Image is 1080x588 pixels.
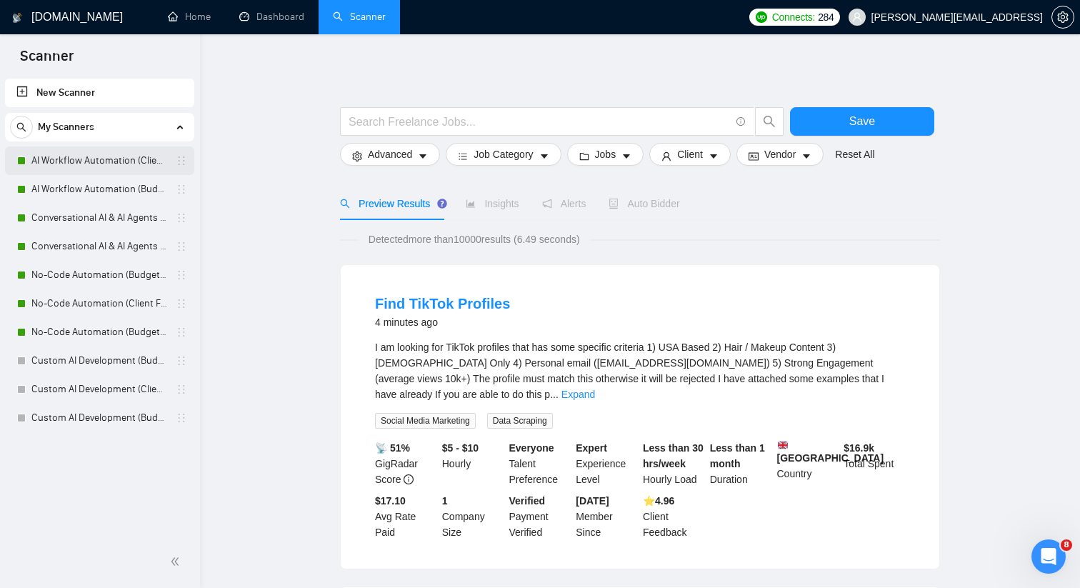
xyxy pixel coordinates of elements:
b: Less than 30 hrs/week [643,442,704,469]
div: 4 minutes ago [375,314,510,331]
a: Expand [561,389,595,400]
a: AI Workflow Automation (Budget Filters) [31,175,167,204]
a: Reset All [835,146,874,162]
button: folderJobscaret-down [567,143,644,166]
span: Insights [466,198,519,209]
div: I am looking for TikTok profiles that has some specific criteria 1) USA Based 2) Hair / Makeup Co... [375,339,905,402]
img: upwork-logo.png [756,11,767,23]
span: setting [352,151,362,161]
span: Alerts [542,198,586,209]
span: holder [176,212,187,224]
div: Talent Preference [506,440,574,487]
b: ⭐️ 4.96 [643,495,674,507]
input: Search Freelance Jobs... [349,113,730,131]
button: Save [790,107,934,136]
div: GigRadar Score [372,440,439,487]
img: 🇬🇧 [778,440,788,450]
span: My Scanners [38,113,94,141]
span: Social Media Marketing [375,413,476,429]
span: idcard [749,151,759,161]
div: Hourly [439,440,506,487]
span: Jobs [595,146,616,162]
div: Payment Verified [506,493,574,540]
span: double-left [170,554,184,569]
a: Custom AI Development (Budget Filters) [31,404,167,432]
span: Client [677,146,703,162]
b: $17.10 [375,495,406,507]
div: Hourly Load [640,440,707,487]
span: search [340,199,350,209]
span: robot [609,199,619,209]
span: caret-down [801,151,811,161]
span: bars [458,151,468,161]
span: 284 [818,9,834,25]
div: Client Feedback [640,493,707,540]
span: caret-down [621,151,631,161]
span: holder [176,184,187,195]
div: Duration [707,440,774,487]
span: holder [176,155,187,166]
div: Member Since [573,493,640,540]
button: barsJob Categorycaret-down [446,143,561,166]
b: [GEOGRAPHIC_DATA] [777,440,884,464]
div: Tooltip anchor [436,197,449,210]
span: Vendor [764,146,796,162]
span: Data Scraping [487,413,553,429]
button: settingAdvancedcaret-down [340,143,440,166]
span: notification [542,199,552,209]
span: I am looking for TikTok profiles that has some specific criteria 1) USA Based 2) Hair / Makeup Co... [375,342,884,400]
a: homeHome [168,11,211,23]
span: holder [176,412,187,424]
b: $ 16.9k [844,442,874,454]
a: setting [1051,11,1074,23]
a: Custom AI Development (Budget Filter) [31,347,167,375]
li: New Scanner [5,79,194,107]
b: 1 [442,495,448,507]
b: [DATE] [576,495,609,507]
li: My Scanners [5,113,194,432]
a: New Scanner [16,79,183,107]
a: AI Workflow Automation (Client Filters) [31,146,167,175]
span: info-circle [736,117,746,126]
a: searchScanner [333,11,386,23]
span: user [852,12,862,22]
span: holder [176,298,187,309]
span: Save [849,112,875,130]
span: holder [176,241,187,252]
a: dashboardDashboard [239,11,304,23]
div: Experience Level [573,440,640,487]
div: Company Size [439,493,506,540]
b: 📡 51% [375,442,410,454]
b: Everyone [509,442,554,454]
b: Verified [509,495,546,507]
span: Connects: [772,9,815,25]
button: search [10,116,33,139]
span: search [11,122,32,132]
button: setting [1051,6,1074,29]
span: Detected more than 10000 results (6.49 seconds) [359,231,590,247]
button: idcardVendorcaret-down [736,143,824,166]
span: area-chart [466,199,476,209]
span: caret-down [539,151,549,161]
span: 8 [1061,539,1072,551]
span: holder [176,384,187,395]
span: Job Category [474,146,533,162]
iframe: Intercom live chat [1031,539,1066,574]
span: info-circle [404,474,414,484]
span: ... [550,389,559,400]
a: No-Code Automation (Budget Filters W4, Aug) [31,318,167,347]
img: logo [12,6,22,29]
a: No-Code Automation (Client Filters) [31,289,167,318]
a: Custom AI Development (Client Filters) [31,375,167,404]
b: Expert [576,442,607,454]
b: $5 - $10 [442,442,479,454]
a: No-Code Automation (Budget Filters) [31,261,167,289]
span: caret-down [709,151,719,161]
button: search [755,107,784,136]
button: userClientcaret-down [649,143,731,166]
span: search [756,115,783,128]
span: Scanner [9,46,85,76]
span: Preview Results [340,198,443,209]
span: holder [176,269,187,281]
span: caret-down [418,151,428,161]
